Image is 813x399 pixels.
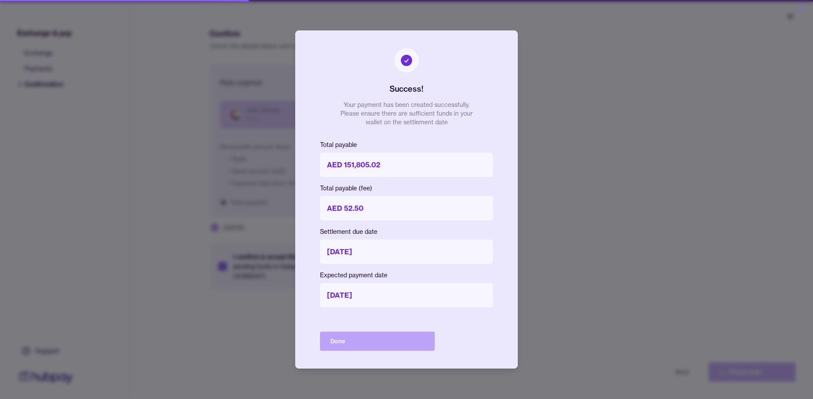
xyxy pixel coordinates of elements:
[320,184,493,193] p: Total payable (fee)
[337,100,476,126] p: Your payment has been created successfully. Please ensure there are sufficient funds in your wall...
[320,271,493,279] p: Expected payment date
[320,283,493,307] p: [DATE]
[320,153,493,177] p: AED 151,805.02
[320,196,493,220] p: AED 52.50
[320,239,493,264] p: [DATE]
[320,140,493,149] p: Total payable
[390,83,423,95] h2: Success!
[320,227,493,236] p: Settlement due date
